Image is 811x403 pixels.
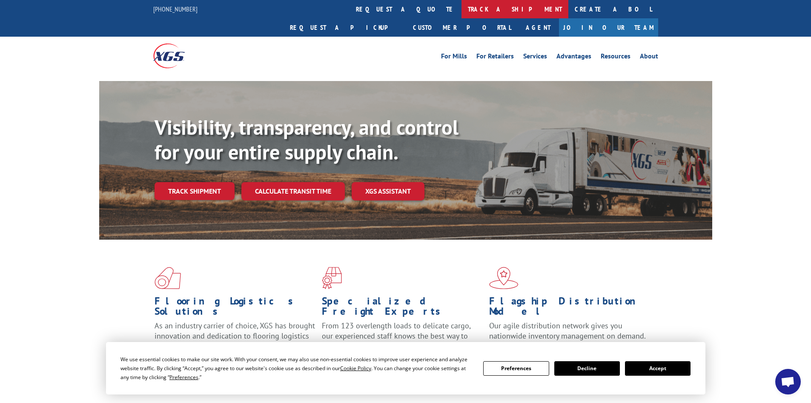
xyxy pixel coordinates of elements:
[352,182,424,200] a: XGS ASSISTANT
[284,18,407,37] a: Request a pickup
[155,182,235,200] a: Track shipment
[153,5,198,13] a: [PHONE_NUMBER]
[241,182,345,200] a: Calculate transit time
[169,374,198,381] span: Preferences
[554,361,620,376] button: Decline
[517,18,559,37] a: Agent
[489,267,519,289] img: xgs-icon-flagship-distribution-model-red
[155,267,181,289] img: xgs-icon-total-supply-chain-intelligence-red
[441,53,467,62] a: For Mills
[559,18,658,37] a: Join Our Team
[556,53,591,62] a: Advantages
[483,361,549,376] button: Preferences
[340,365,371,372] span: Cookie Policy
[322,267,342,289] img: xgs-icon-focused-on-flooring-red
[155,296,315,321] h1: Flooring Logistics Solutions
[775,369,801,394] a: Open chat
[640,53,658,62] a: About
[155,321,315,351] span: As an industry carrier of choice, XGS has brought innovation and dedication to flooring logistics...
[523,53,547,62] a: Services
[106,342,705,394] div: Cookie Consent Prompt
[476,53,514,62] a: For Retailers
[601,53,630,62] a: Resources
[120,355,473,382] div: We use essential cookies to make our site work. With your consent, we may also use non-essential ...
[322,321,483,359] p: From 123 overlength loads to delicate cargo, our experienced staff knows the best way to move you...
[322,296,483,321] h1: Specialized Freight Experts
[489,296,650,321] h1: Flagship Distribution Model
[489,321,646,341] span: Our agile distribution network gives you nationwide inventory management on demand.
[155,114,459,165] b: Visibility, transparency, and control for your entire supply chain.
[407,18,517,37] a: Customer Portal
[625,361,691,376] button: Accept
